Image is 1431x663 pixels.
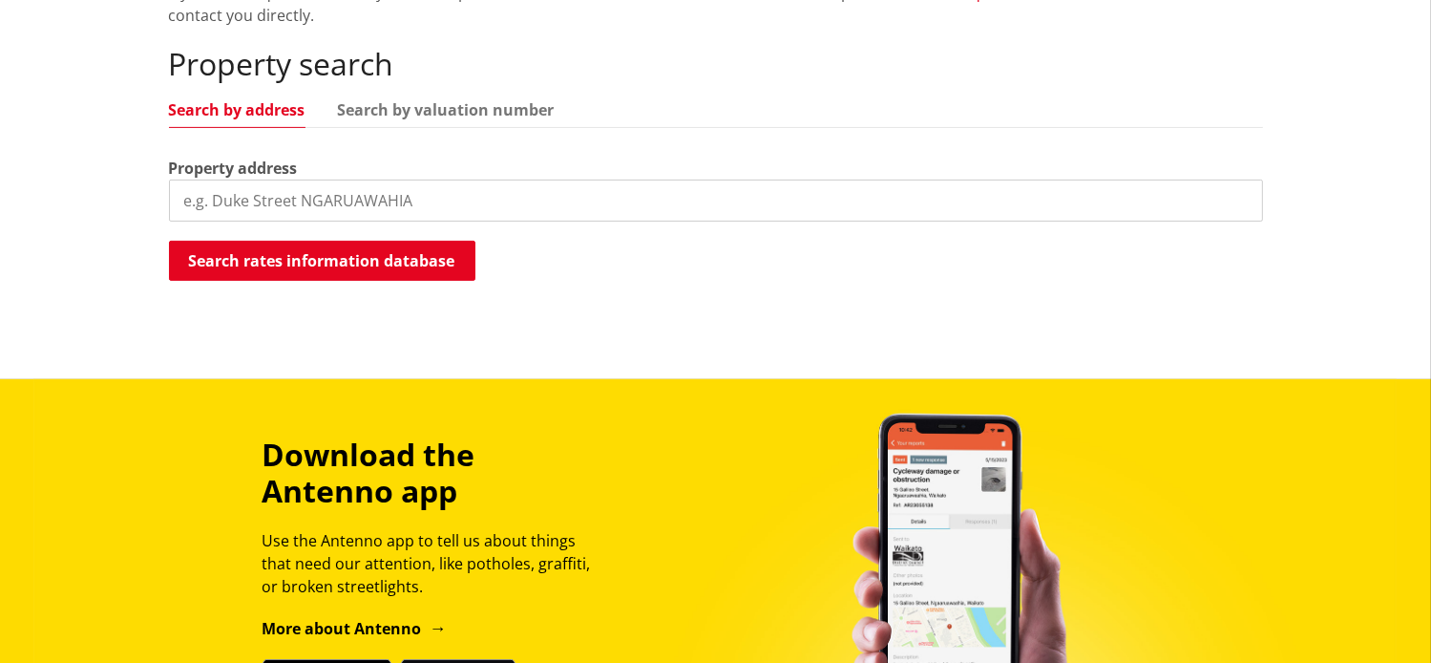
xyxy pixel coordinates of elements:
iframe: Messenger Launcher [1343,583,1412,652]
label: Property address [169,157,298,180]
a: Search by address [169,102,305,118]
h2: Property search [169,46,1263,82]
p: Use the Antenno app to tell us about things that need our attention, like potholes, graffiti, or ... [263,529,608,598]
a: More about Antenno [263,618,447,639]
h3: Download the Antenno app [263,437,608,510]
a: Search by valuation number [338,102,555,118]
button: Search rates information database [169,241,475,281]
input: e.g. Duke Street NGARUAWAHIA [169,180,1263,222]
